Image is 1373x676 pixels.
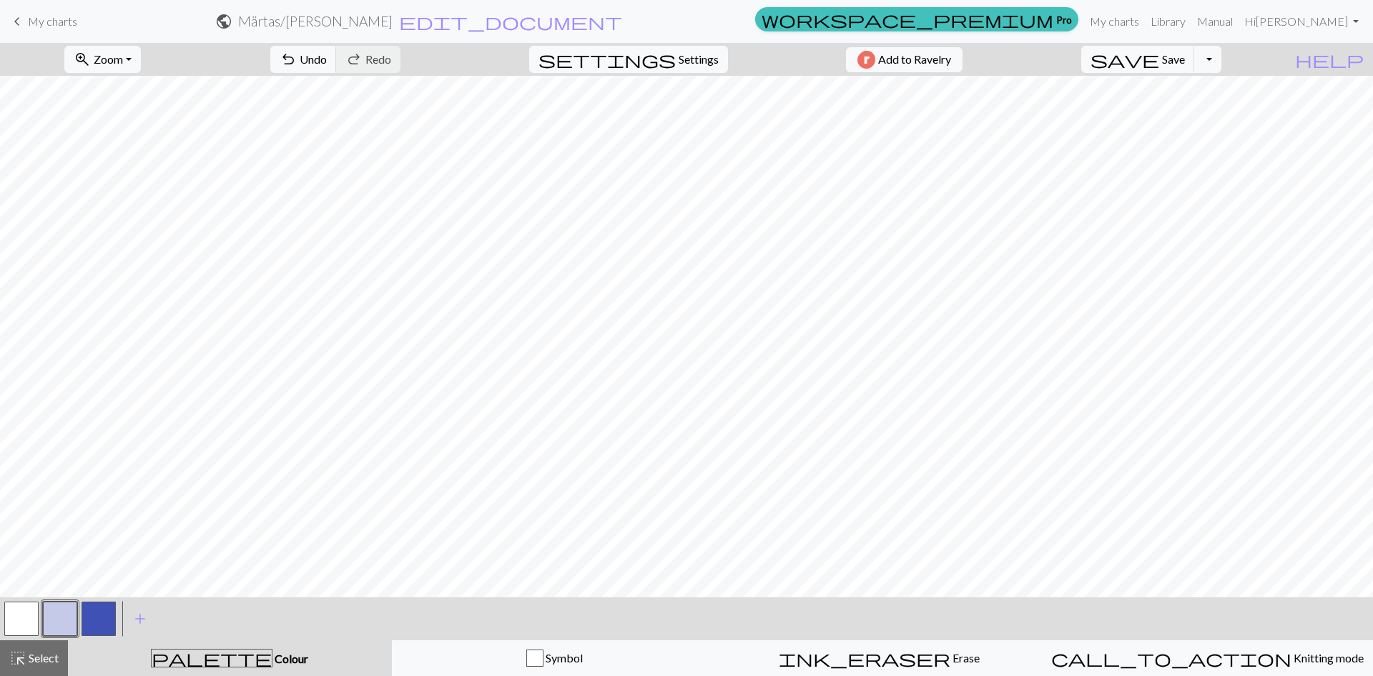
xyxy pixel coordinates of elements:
[1162,52,1185,66] span: Save
[1051,648,1291,668] span: call_to_action
[215,11,232,31] span: public
[9,9,77,34] a: My charts
[300,52,327,66] span: Undo
[74,49,91,69] span: zoom_in
[270,46,337,73] button: Undo
[26,651,59,665] span: Select
[538,49,676,69] span: settings
[1084,7,1145,36] a: My charts
[762,9,1053,29] span: workspace_premium
[238,13,393,29] h2: Märtas / [PERSON_NAME]
[94,52,123,66] span: Zoom
[1091,49,1159,69] span: save
[529,46,728,73] button: SettingsSettings
[950,651,980,665] span: Erase
[1191,7,1239,36] a: Manual
[857,51,875,69] img: Ravelry
[538,51,676,68] i: Settings
[64,46,141,73] button: Zoom
[755,7,1078,31] a: Pro
[1042,640,1373,676] button: Knitting mode
[1295,49,1364,69] span: help
[392,640,717,676] button: Symbol
[779,648,950,668] span: ink_eraser
[846,47,963,72] button: Add to Ravelry
[9,648,26,668] span: highlight_alt
[1081,46,1195,73] button: Save
[717,640,1042,676] button: Erase
[399,11,622,31] span: edit_document
[679,51,719,68] span: Settings
[272,652,308,665] span: Colour
[1291,651,1364,665] span: Knitting mode
[280,49,297,69] span: undo
[1239,7,1364,36] a: Hi[PERSON_NAME]
[543,651,583,665] span: Symbol
[132,609,149,629] span: add
[9,11,26,31] span: keyboard_arrow_left
[1145,7,1191,36] a: Library
[878,51,951,69] span: Add to Ravelry
[152,648,272,668] span: palette
[28,14,77,28] span: My charts
[68,640,392,676] button: Colour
